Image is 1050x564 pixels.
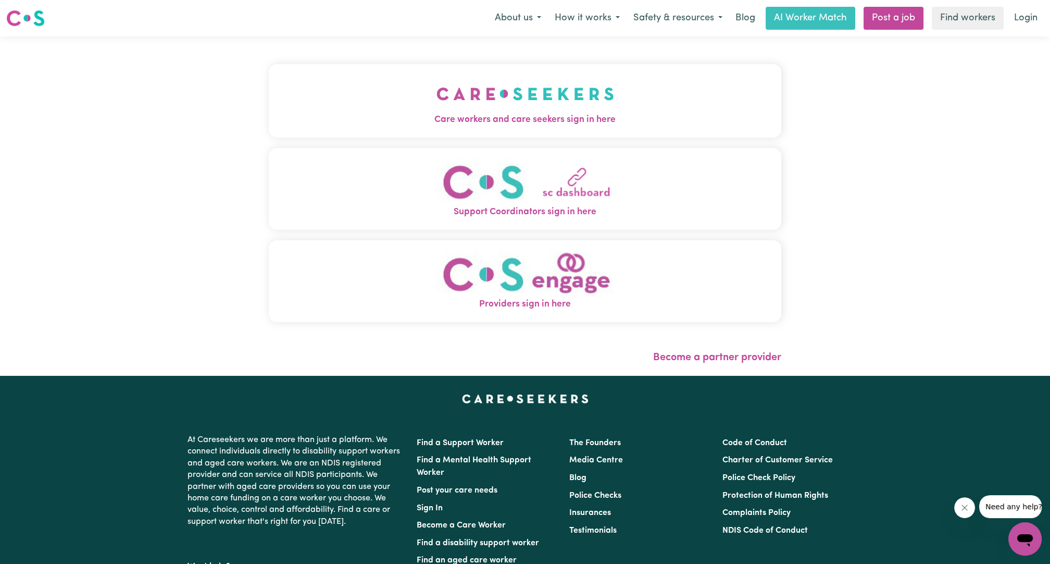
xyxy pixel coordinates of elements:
a: Login [1008,7,1044,30]
button: How it works [548,7,627,29]
span: Support Coordinators sign in here [269,205,781,219]
a: Find a Mental Health Support Worker [417,456,531,477]
a: Blog [569,474,586,482]
a: Testimonials [569,526,617,535]
a: Find workers [932,7,1004,30]
iframe: Button to launch messaging window [1008,522,1042,556]
a: Post your care needs [417,486,497,495]
a: Post a job [864,7,923,30]
a: Insurances [569,509,611,517]
a: Police Checks [569,492,621,500]
span: Care workers and care seekers sign in here [269,113,781,127]
span: Providers sign in here [269,298,781,311]
button: Support Coordinators sign in here [269,148,781,230]
span: Need any help? [6,7,63,16]
img: Careseekers logo [6,9,45,28]
button: About us [488,7,548,29]
a: Become a partner provider [653,352,781,363]
a: Sign In [417,504,443,512]
a: Charter of Customer Service [722,456,833,464]
a: Code of Conduct [722,439,787,447]
button: Providers sign in here [269,240,781,322]
a: AI Worker Match [766,7,855,30]
p: At Careseekers we are more than just a platform. We connect individuals directly to disability su... [187,430,404,532]
a: Careseekers home page [462,395,589,403]
a: NDIS Code of Conduct [722,526,808,535]
button: Care workers and care seekers sign in here [269,64,781,137]
a: Find a Support Worker [417,439,504,447]
button: Safety & resources [627,7,729,29]
a: Complaints Policy [722,509,791,517]
a: Media Centre [569,456,623,464]
a: Protection of Human Rights [722,492,828,500]
a: Find a disability support worker [417,539,539,547]
a: Careseekers logo [6,6,45,30]
a: Become a Care Worker [417,521,506,530]
iframe: Close message [954,497,975,518]
a: The Founders [569,439,621,447]
a: Blog [729,7,761,30]
a: Police Check Policy [722,474,795,482]
iframe: Message from company [979,495,1042,518]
